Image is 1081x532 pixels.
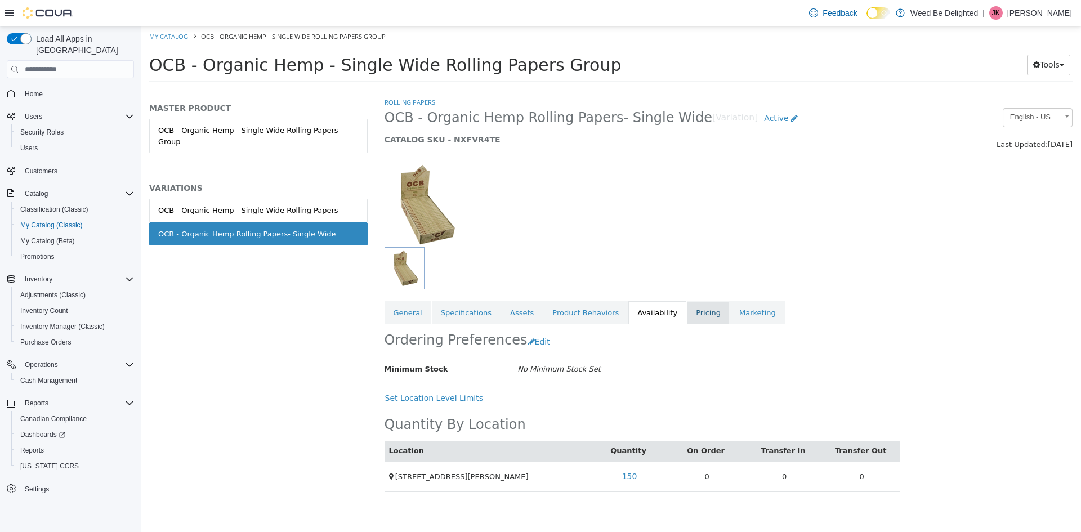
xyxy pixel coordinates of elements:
[2,395,139,411] button: Reports
[16,412,134,426] span: Canadian Compliance
[244,83,571,100] span: OCB - Organic Hemp Rolling Papers- Single Wide
[16,444,48,457] a: Reports
[16,304,73,318] a: Inventory Count
[20,221,83,230] span: My Catalog (Classic)
[856,114,907,122] span: Last Updated:
[11,233,139,249] button: My Catalog (Beta)
[2,163,139,179] button: Customers
[11,373,139,388] button: Cash Management
[11,217,139,233] button: My Catalog (Classic)
[20,482,53,496] a: Settings
[20,358,134,372] span: Operations
[16,320,109,333] a: Inventory Manager (Classic)
[20,482,134,496] span: Settings
[16,288,134,302] span: Adjustments (Classic)
[862,82,932,101] a: English - US
[360,275,402,298] a: Assets
[20,396,53,410] button: Reports
[16,218,134,232] span: My Catalog (Classic)
[16,374,82,387] a: Cash Management
[23,7,73,19] img: Cova
[20,376,77,385] span: Cash Management
[8,77,227,87] h5: MASTER PRODUCT
[866,7,890,19] input: Dark Mode
[694,420,748,428] a: Transfer Out
[20,430,65,439] span: Dashboards
[20,396,134,410] span: Reports
[16,126,68,139] a: Security Roles
[20,322,105,331] span: Inventory Manager (Classic)
[16,336,134,349] span: Purchase Orders
[16,320,134,333] span: Inventory Manager (Classic)
[25,399,48,408] span: Reports
[910,6,978,20] p: Weed Be Delighted
[11,140,139,156] button: Users
[7,81,134,526] nav: Complex example
[291,275,360,298] a: Specifications
[387,305,416,326] button: Edit
[25,485,49,494] span: Settings
[823,7,857,19] span: Feedback
[16,203,93,216] a: Classification (Classic)
[682,435,760,465] td: 0
[60,6,245,14] span: OCB - Organic Hemp - Single Wide Rolling Papers Group
[16,304,134,318] span: Inventory Count
[248,419,285,430] button: Location
[11,334,139,350] button: Purchase Orders
[16,234,79,248] a: My Catalog (Beta)
[475,440,503,461] a: 150
[16,218,87,232] a: My Catalog (Classic)
[2,357,139,373] button: Operations
[11,442,139,458] button: Reports
[20,358,62,372] button: Operations
[1007,6,1072,20] p: [PERSON_NAME]
[16,374,134,387] span: Cash Management
[2,85,139,101] button: Home
[805,2,861,24] a: Feedback
[16,459,134,473] span: Washington CCRS
[25,189,48,198] span: Catalog
[16,428,134,441] span: Dashboards
[20,272,57,286] button: Inventory
[20,87,47,101] a: Home
[528,435,605,465] td: 0
[16,336,76,349] a: Purchase Orders
[2,271,139,287] button: Inventory
[8,92,227,127] a: OCB - Organic Hemp - Single Wide Rolling Papers Group
[605,435,682,465] td: 0
[20,236,75,245] span: My Catalog (Beta)
[571,87,617,96] small: [Variation]
[377,338,460,347] i: No Minimum Stock Set
[20,446,44,455] span: Reports
[2,186,139,202] button: Catalog
[20,290,86,299] span: Adjustments (Classic)
[11,287,139,303] button: Adjustments (Classic)
[20,187,134,200] span: Catalog
[20,252,55,261] span: Promotions
[20,187,52,200] button: Catalog
[20,110,47,123] button: Users
[488,275,546,298] a: Availability
[244,108,756,118] h5: CATALOG SKU - NXFVR4TE
[20,128,64,137] span: Security Roles
[20,205,88,214] span: Classification (Classic)
[25,112,42,121] span: Users
[11,427,139,442] a: Dashboards
[2,109,139,124] button: Users
[254,446,388,454] span: [STREET_ADDRESS][PERSON_NAME]
[20,110,134,123] span: Users
[16,288,90,302] a: Adjustments (Classic)
[546,275,589,298] a: Pricing
[16,141,134,155] span: Users
[244,275,291,298] a: General
[20,86,134,100] span: Home
[16,412,91,426] a: Canadian Compliance
[16,250,59,263] a: Promotions
[866,19,867,20] span: Dark Mode
[17,178,198,190] div: OCB - Organic Hemp - Single Wide Rolling Papers
[244,71,294,80] a: Rolling Papers
[25,90,43,99] span: Home
[244,361,349,382] button: Set Location Level Limits
[989,6,1003,20] div: Jordan Knott
[20,164,62,178] a: Customers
